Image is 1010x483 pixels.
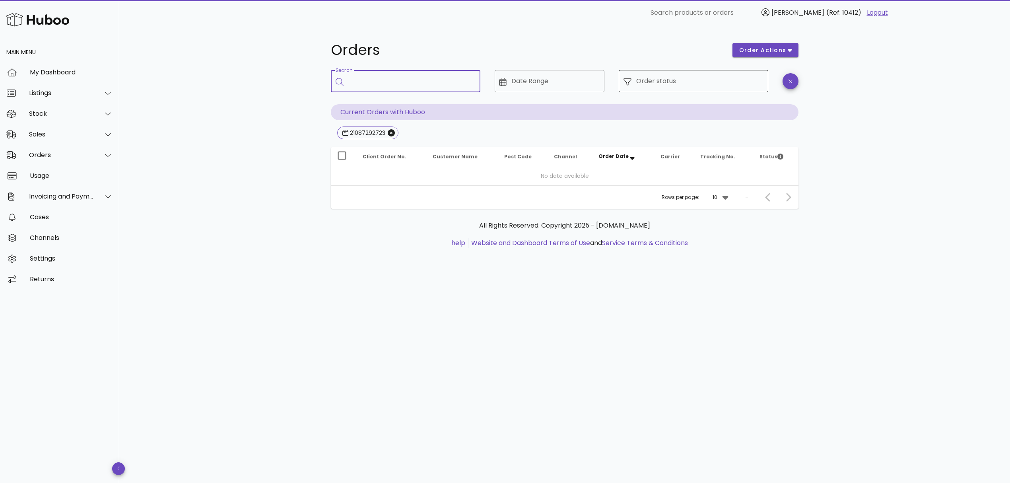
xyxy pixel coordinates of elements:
[759,153,783,160] span: Status
[867,8,888,18] a: Logout
[498,147,548,166] th: Post Code
[504,153,532,160] span: Post Code
[363,153,406,160] span: Client Order No.
[331,104,798,120] p: Current Orders with Huboo
[598,153,629,160] span: Order Date
[30,255,113,262] div: Settings
[732,43,798,57] button: order actions
[554,153,577,160] span: Channel
[29,151,94,159] div: Orders
[654,147,694,166] th: Carrier
[713,191,730,204] div: 10Rows per page:
[30,68,113,76] div: My Dashboard
[694,147,753,166] th: Tracking No.
[29,110,94,117] div: Stock
[30,172,113,179] div: Usage
[336,68,352,74] label: Search
[30,234,113,242] div: Channels
[29,89,94,97] div: Listings
[826,8,861,17] span: (Ref: 10412)
[331,43,723,57] h1: Orders
[451,238,465,247] a: help
[30,213,113,221] div: Cases
[348,129,385,137] div: 21087292723
[602,238,688,247] a: Service Terms & Conditions
[30,275,113,283] div: Returns
[29,193,94,200] div: Invoicing and Payments
[6,11,69,28] img: Huboo Logo
[662,186,730,209] div: Rows per page:
[356,147,426,166] th: Client Order No.
[700,153,735,160] span: Tracking No.
[713,194,717,201] div: 10
[468,238,688,248] li: and
[426,147,498,166] th: Customer Name
[753,147,798,166] th: Status
[548,147,592,166] th: Channel
[660,153,680,160] span: Carrier
[29,130,94,138] div: Sales
[337,221,792,230] p: All Rights Reserved. Copyright 2025 - [DOMAIN_NAME]
[739,46,787,55] span: order actions
[331,166,798,185] td: No data available
[771,8,824,17] span: [PERSON_NAME]
[471,238,590,247] a: Website and Dashboard Terms of Use
[592,147,654,166] th: Order Date: Sorted descending. Activate to remove sorting.
[388,129,395,136] button: Close
[433,153,478,160] span: Customer Name
[745,194,748,201] div: –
